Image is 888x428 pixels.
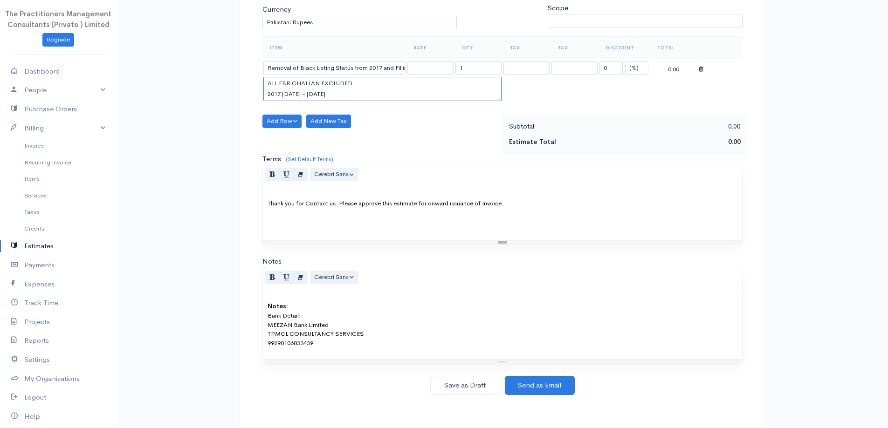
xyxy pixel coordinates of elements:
p: Bank Detail: MEEZAN Bank Limited TPMCL CONSULTANCY SERVICES 99290106833439 [268,311,737,347]
th: Tax [503,36,551,59]
button: Add Row [262,115,302,128]
div: 0.00 [625,121,745,132]
label: Currency [262,4,291,15]
label: Notes [262,256,282,267]
label: Scope [548,3,568,14]
input: Item Name [263,61,406,75]
button: Save as Draft [430,376,500,395]
span: Cerebri Sans [314,170,349,178]
div: Resize [263,360,742,364]
button: Bold (CTRL+B) [265,271,280,284]
th: Tax [551,36,599,59]
button: Add New Tax [306,115,351,128]
strong: Estimate Total [509,137,556,146]
th: Total [650,36,698,59]
th: Discount [599,36,650,59]
a: (Set Default Terms) [286,156,333,163]
button: Underline (CTRL+U) [279,271,294,284]
span: 0.00 [728,137,741,146]
th: Rate [406,36,454,59]
span: The Practitioners Management Consultants (Private ) Limited [5,9,111,29]
a: Upgrade [42,33,74,47]
button: Bold (CTRL+B) [265,168,280,181]
b: Notes: [268,302,288,310]
button: Font Family [310,168,358,181]
div: Resize [263,240,742,245]
button: Remove Font Style (CTRL+\) [293,168,308,181]
span: Thank you for Contact us. Please approve this estimate for onward issuance of Invoice. [268,199,503,207]
button: Underline (CTRL+U) [279,168,294,181]
div: Subtotal [504,121,625,132]
label: Terms [262,154,281,164]
button: Font Family [310,271,358,284]
span: Cerebri Sans [314,273,349,281]
button: Send as Email [505,376,575,395]
th: Qty [454,36,503,59]
th: Item [262,36,406,59]
div: 0.00 [651,62,697,74]
button: Remove Font Style (CTRL+\) [293,271,308,284]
